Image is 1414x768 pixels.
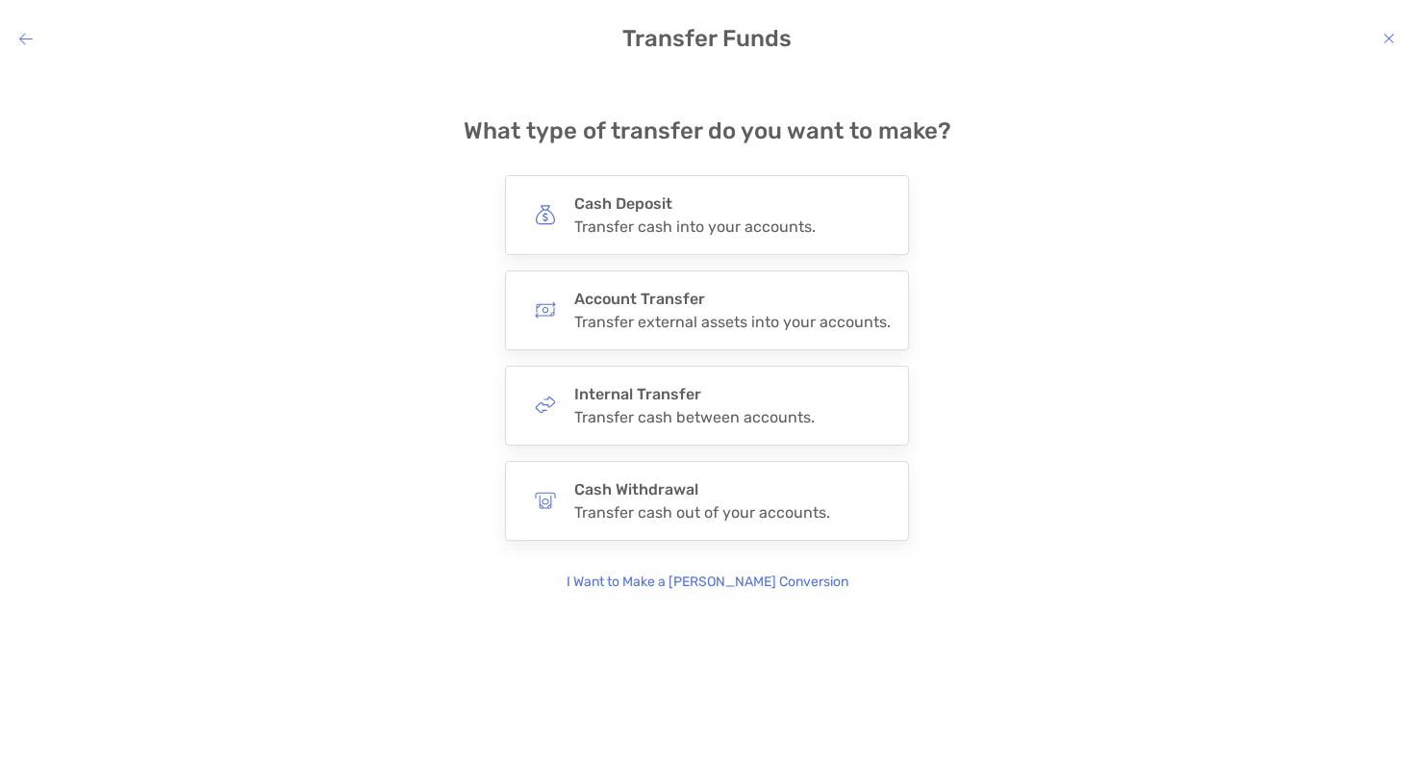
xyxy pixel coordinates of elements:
img: button icon [535,395,556,416]
p: I Want to Make a [PERSON_NAME] Conversion [567,572,848,593]
div: Transfer cash between accounts. [574,408,815,426]
div: Transfer cash out of your accounts. [574,503,830,522]
h4: Account Transfer [574,290,891,308]
h4: Cash Deposit [574,194,816,213]
img: button icon [535,490,556,511]
h4: Internal Transfer [574,385,815,403]
h4: Cash Withdrawal [574,480,830,499]
div: Transfer cash into your accounts. [574,218,816,236]
div: Transfer external assets into your accounts. [574,313,891,331]
img: button icon [535,204,556,225]
img: button icon [535,299,556,320]
h4: What type of transfer do you want to make? [464,117,951,144]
